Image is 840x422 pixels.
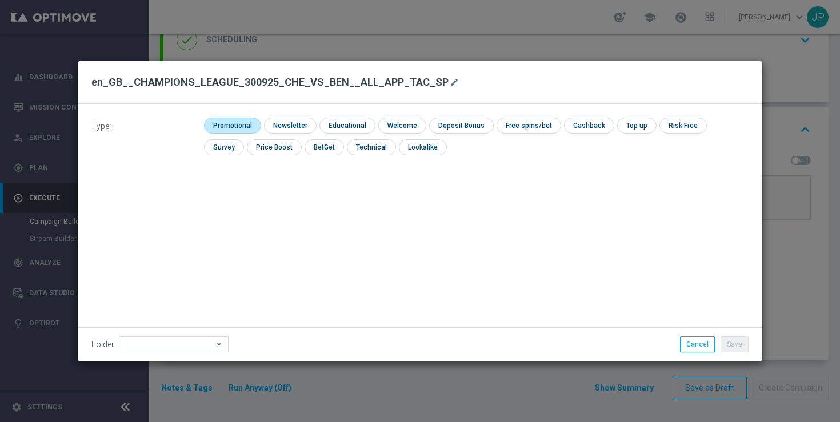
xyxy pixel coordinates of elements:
button: mode_edit [449,75,463,89]
button: Cancel [680,336,715,352]
i: arrow_drop_down [214,337,225,352]
label: Folder [91,340,114,349]
button: Save [721,336,749,352]
span: Type: [91,122,111,131]
h2: en_GB__CHAMPIONS_LEAGUE_300925_CHE_VS_BEN__ALL_APP_TAC_SP [91,75,449,89]
i: mode_edit [450,78,459,87]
